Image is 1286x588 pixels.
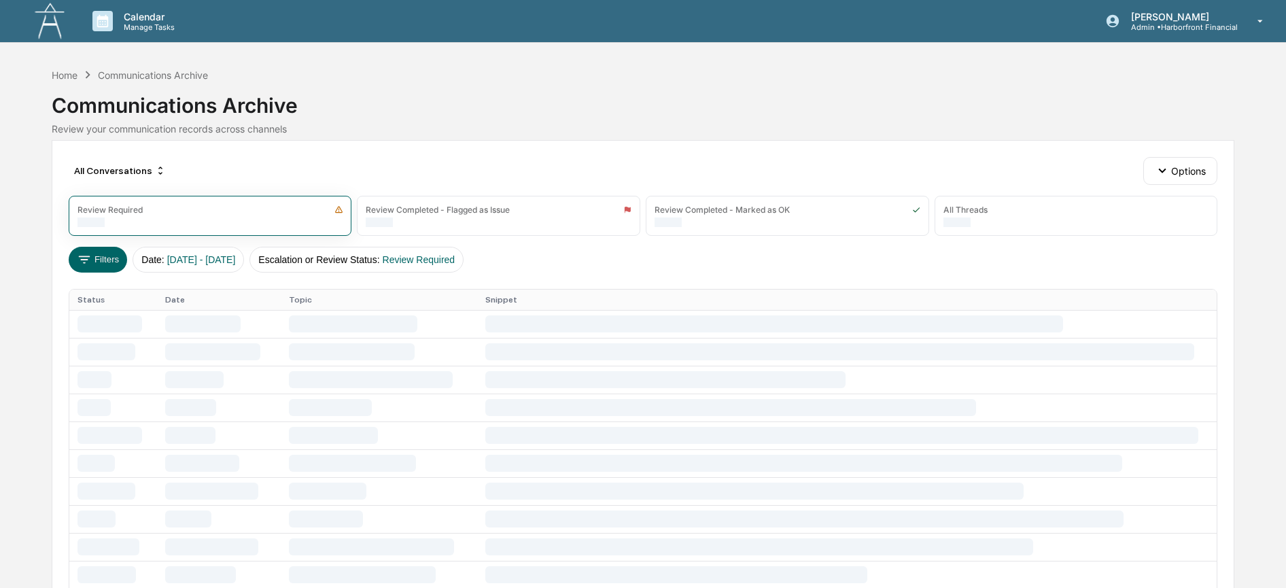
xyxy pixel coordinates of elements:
p: Admin • Harborfront Financial [1120,22,1238,32]
div: Communications Archive [98,69,208,81]
p: Calendar [113,11,181,22]
button: Escalation or Review Status:Review Required [249,247,464,273]
button: Date:[DATE] - [DATE] [133,247,244,273]
th: Snippet [477,290,1217,310]
div: All Conversations [69,160,171,181]
th: Date [157,290,281,310]
div: Review your communication records across channels [52,123,1235,135]
img: logo [33,3,65,40]
span: Review Required [383,254,455,265]
span: [DATE] - [DATE] [167,254,236,265]
div: Review Completed - Flagged as Issue [366,205,510,215]
img: icon [623,205,631,214]
button: Filters [69,247,128,273]
div: All Threads [943,205,988,215]
p: Manage Tasks [113,22,181,32]
p: [PERSON_NAME] [1120,11,1238,22]
button: Options [1143,157,1217,184]
div: Review Completed - Marked as OK [655,205,790,215]
img: icon [912,205,920,214]
div: Home [52,69,77,81]
th: Topic [281,290,477,310]
img: icon [334,205,343,214]
div: Review Required [77,205,143,215]
div: Communications Archive [52,82,1235,118]
th: Status [69,290,157,310]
